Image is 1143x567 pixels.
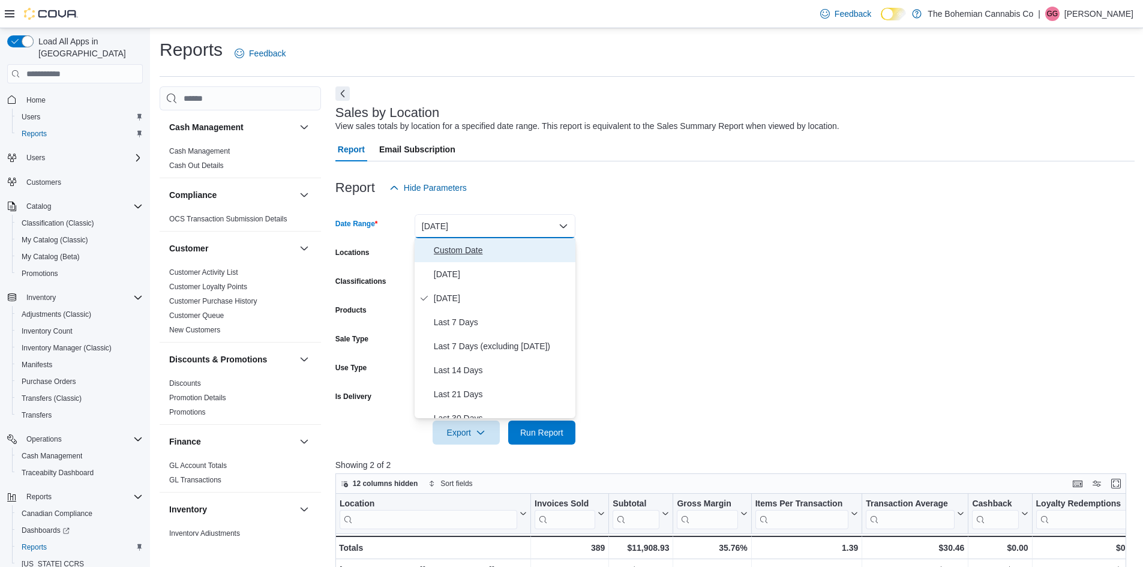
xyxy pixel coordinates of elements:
button: Reports [12,125,148,142]
h1: Reports [160,38,223,62]
span: Last 14 Days [434,363,571,377]
h3: Finance [169,436,201,448]
span: Operations [26,434,62,444]
button: Enter fullscreen [1109,476,1123,491]
span: Operations [22,432,143,446]
div: Transaction Average [866,499,955,529]
span: My Catalog (Classic) [22,235,88,245]
span: Dashboards [17,523,143,538]
div: Customer [160,265,321,342]
span: Classification (Classic) [17,216,143,230]
button: Users [2,149,148,166]
button: Cash Management [12,448,148,464]
a: Transfers [17,408,56,422]
span: Customer Loyalty Points [169,282,247,292]
span: Classification (Classic) [22,218,94,228]
span: Users [22,112,40,122]
button: Customer [169,242,295,254]
span: Purchase Orders [17,374,143,389]
span: Inventory [26,293,56,302]
a: Adjustments (Classic) [17,307,96,322]
button: Catalog [2,198,148,215]
span: Hide Parameters [404,182,467,194]
a: Feedback [815,2,876,26]
button: Loyalty Redemptions [1036,499,1137,529]
div: $0.00 [1036,541,1137,555]
label: Sale Type [335,334,368,344]
a: Customer Activity List [169,268,238,277]
a: Inventory Adjustments [169,529,240,538]
span: Inventory Count [17,324,143,338]
button: My Catalog (Beta) [12,248,148,265]
a: Dashboards [12,522,148,539]
div: Loyalty Redemptions [1036,499,1127,529]
span: Reports [17,540,143,554]
a: Reports [17,127,52,141]
span: Manifests [22,360,52,370]
label: Products [335,305,367,315]
button: Inventory [297,502,311,517]
span: Dark Mode [881,20,881,21]
h3: Compliance [169,189,217,201]
button: Next [335,86,350,101]
a: Users [17,110,45,124]
button: Finance [297,434,311,449]
button: Purchase Orders [12,373,148,390]
h3: Cash Management [169,121,244,133]
button: Gross Margin [677,499,747,529]
div: $30.46 [866,541,964,555]
button: Transfers [12,407,148,424]
div: Subtotal [613,499,659,529]
button: Keyboard shortcuts [1070,476,1085,491]
span: [DATE] [434,291,571,305]
span: Traceabilty Dashboard [17,466,143,480]
p: | [1038,7,1040,21]
a: Manifests [17,358,57,372]
button: Cashback [972,499,1028,529]
a: OCS Transaction Submission Details [169,215,287,223]
button: Location [340,499,527,529]
span: Reports [22,542,47,552]
button: Transaction Average [866,499,964,529]
button: Display options [1090,476,1104,491]
button: Sort fields [424,476,477,491]
span: Reports [22,490,143,504]
div: Invoices Sold [535,499,595,510]
button: Compliance [297,188,311,202]
span: Cash Management [17,449,143,463]
a: Cash Management [17,449,87,463]
span: Last 7 Days [434,315,571,329]
div: Location [340,499,517,529]
span: My Catalog (Classic) [17,233,143,247]
a: Classification (Classic) [17,216,99,230]
a: Customer Queue [169,311,224,320]
div: $11,908.93 [613,541,669,555]
div: Invoices Sold [535,499,595,529]
a: Inventory Count [17,324,77,338]
span: Customers [26,178,61,187]
span: Users [26,153,45,163]
span: My Catalog (Beta) [17,250,143,264]
button: Inventory [169,503,295,515]
h3: Customer [169,242,208,254]
a: Home [22,93,50,107]
div: Finance [160,458,321,492]
span: Inventory Count [22,326,73,336]
span: Users [22,151,143,165]
div: 1.39 [755,541,858,555]
button: Customer [297,241,311,256]
span: New Customers [169,325,220,335]
a: Feedback [230,41,290,65]
a: Traceabilty Dashboard [17,466,98,480]
span: Inventory Adjustments [169,529,240,538]
button: Reports [12,539,148,556]
button: Inventory [22,290,61,305]
button: Cash Management [169,121,295,133]
div: Cashback [972,499,1018,510]
span: OCS Transaction Submission Details [169,214,287,224]
button: Run Report [508,421,575,445]
div: Givar Gilani [1045,7,1060,21]
a: Discounts [169,379,201,388]
div: Items Per Transaction [755,499,848,510]
div: Items Per Transaction [755,499,848,529]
